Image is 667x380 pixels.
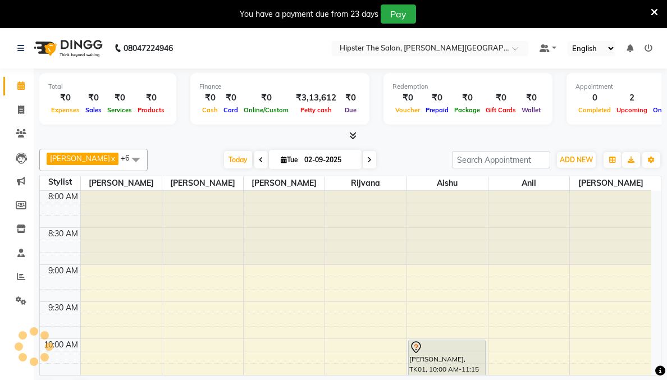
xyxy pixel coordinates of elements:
[452,151,550,168] input: Search Appointment
[451,106,483,114] span: Package
[199,106,221,114] span: Cash
[135,106,167,114] span: Products
[298,106,335,114] span: Petty cash
[575,91,614,104] div: 0
[483,106,519,114] span: Gift Cards
[341,91,360,104] div: ₹0
[451,91,483,104] div: ₹0
[83,106,104,114] span: Sales
[244,176,325,190] span: [PERSON_NAME]
[221,106,241,114] span: Card
[570,176,651,190] span: [PERSON_NAME]
[81,176,162,190] span: [PERSON_NAME]
[325,176,406,190] span: rijvana
[519,91,543,104] div: ₹0
[423,106,451,114] span: Prepaid
[46,302,80,314] div: 9:30 AM
[407,176,488,190] span: aishu
[392,91,423,104] div: ₹0
[291,91,341,104] div: ₹3,13,612
[135,91,167,104] div: ₹0
[423,91,451,104] div: ₹0
[575,106,614,114] span: Completed
[392,82,543,91] div: Redemption
[381,4,416,24] button: Pay
[199,91,221,104] div: ₹0
[104,106,135,114] span: Services
[224,151,252,168] span: Today
[121,153,138,162] span: +6
[48,82,167,91] div: Total
[560,155,593,164] span: ADD NEW
[48,91,83,104] div: ₹0
[46,228,80,240] div: 8:30 AM
[104,91,135,104] div: ₹0
[241,91,291,104] div: ₹0
[557,152,596,168] button: ADD NEW
[392,106,423,114] span: Voucher
[519,106,543,114] span: Wallet
[301,152,357,168] input: 2025-09-02
[278,155,301,164] span: Tue
[42,339,80,351] div: 10:00 AM
[46,191,80,203] div: 8:00 AM
[614,106,650,114] span: Upcoming
[110,154,115,163] a: x
[199,82,360,91] div: Finance
[48,106,83,114] span: Expenses
[488,176,569,190] span: anil
[40,176,80,188] div: Stylist
[221,91,241,104] div: ₹0
[241,106,291,114] span: Online/Custom
[46,265,80,277] div: 9:00 AM
[29,33,106,64] img: logo
[240,8,378,20] div: You have a payment due from 23 days
[342,106,359,114] span: Due
[50,154,110,163] span: [PERSON_NAME]
[124,33,173,64] b: 08047224946
[614,91,650,104] div: 2
[162,176,243,190] span: [PERSON_NAME]
[83,91,104,104] div: ₹0
[483,91,519,104] div: ₹0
